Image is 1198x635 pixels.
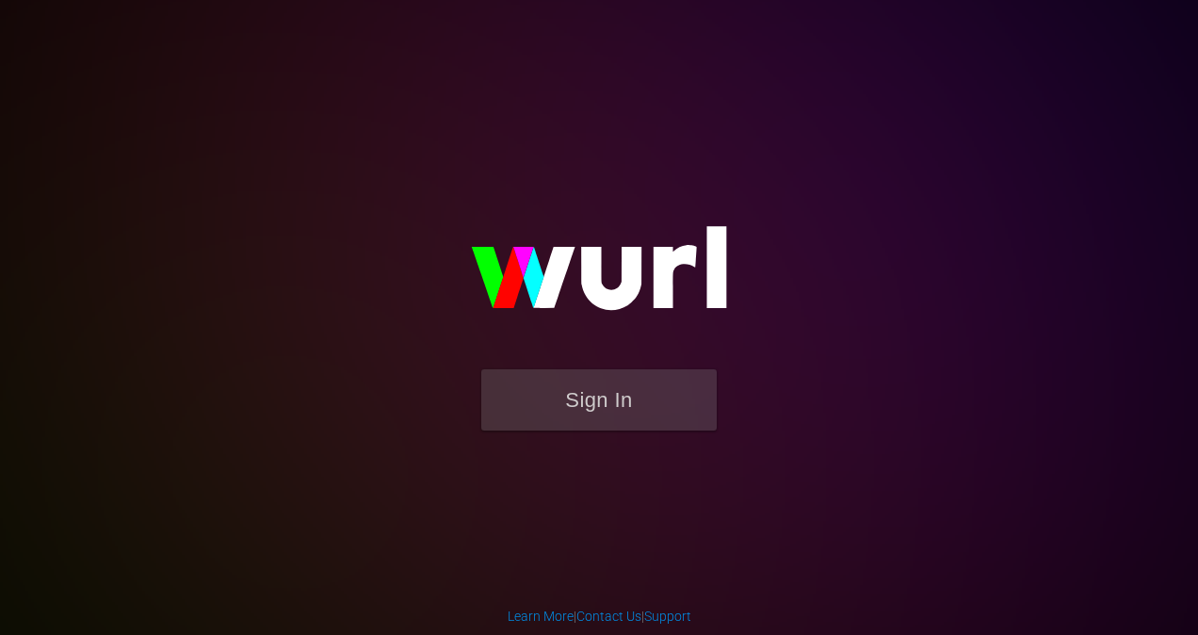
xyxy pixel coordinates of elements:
[576,609,641,624] a: Contact Us
[481,369,717,431] button: Sign In
[508,609,574,624] a: Learn More
[508,607,691,626] div: | |
[644,609,691,624] a: Support
[411,186,787,368] img: wurl-logo-on-black-223613ac3d8ba8fe6dc639794a292ebdb59501304c7dfd60c99c58986ef67473.svg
